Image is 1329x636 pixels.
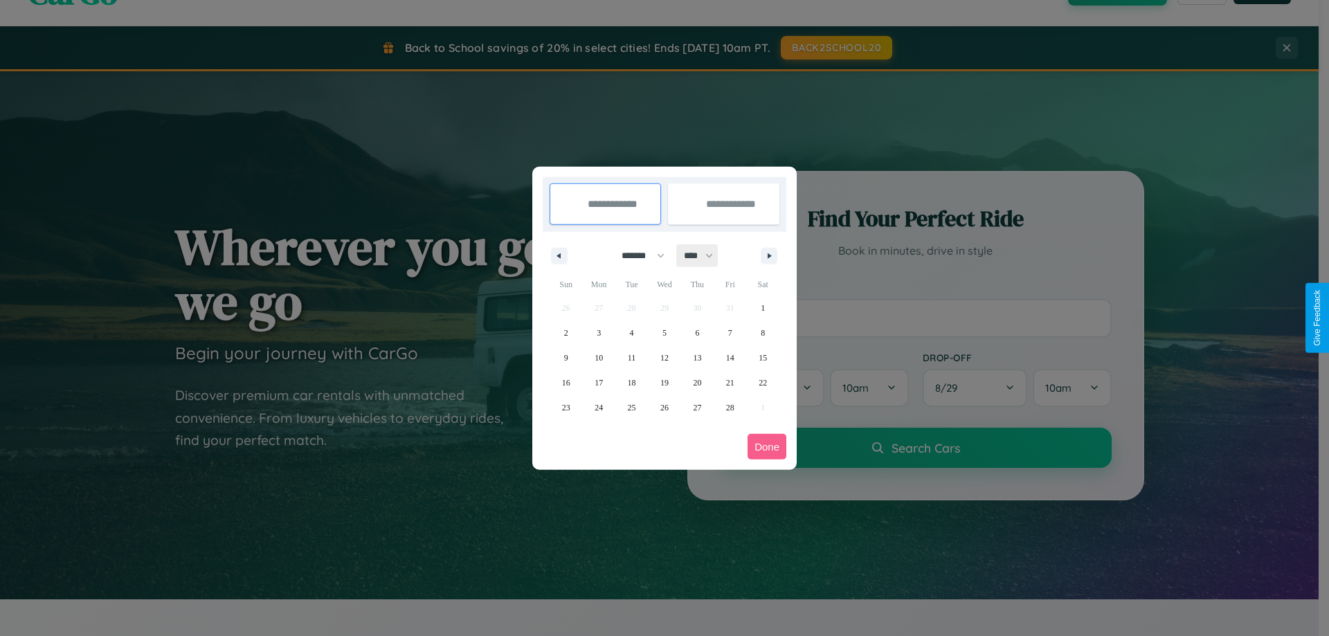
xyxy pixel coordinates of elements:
[550,273,582,296] span: Sun
[595,370,603,395] span: 17
[550,345,582,370] button: 9
[714,345,746,370] button: 14
[582,345,615,370] button: 10
[759,345,767,370] span: 15
[595,345,603,370] span: 10
[681,320,714,345] button: 6
[648,273,680,296] span: Wed
[564,320,568,345] span: 2
[562,395,570,420] span: 23
[595,395,603,420] span: 24
[648,370,680,395] button: 19
[693,345,701,370] span: 13
[747,320,779,345] button: 8
[582,273,615,296] span: Mon
[695,320,699,345] span: 6
[714,395,746,420] button: 28
[693,395,701,420] span: 27
[550,395,582,420] button: 23
[726,370,734,395] span: 21
[562,370,570,395] span: 16
[648,320,680,345] button: 5
[582,320,615,345] button: 3
[628,370,636,395] span: 18
[681,345,714,370] button: 13
[615,370,648,395] button: 18
[693,370,701,395] span: 20
[628,345,636,370] span: 11
[660,370,669,395] span: 19
[630,320,634,345] span: 4
[564,345,568,370] span: 9
[681,370,714,395] button: 20
[615,395,648,420] button: 25
[761,320,765,345] span: 8
[582,370,615,395] button: 17
[681,395,714,420] button: 27
[615,273,648,296] span: Tue
[1312,290,1322,346] div: Give Feedback
[628,395,636,420] span: 25
[759,370,767,395] span: 22
[660,395,669,420] span: 26
[662,320,667,345] span: 5
[747,370,779,395] button: 22
[582,395,615,420] button: 24
[648,345,680,370] button: 12
[726,345,734,370] span: 14
[761,296,765,320] span: 1
[550,370,582,395] button: 16
[747,273,779,296] span: Sat
[681,273,714,296] span: Thu
[726,395,734,420] span: 28
[615,345,648,370] button: 11
[747,296,779,320] button: 1
[728,320,732,345] span: 7
[748,434,786,460] button: Done
[550,320,582,345] button: 2
[648,395,680,420] button: 26
[714,320,746,345] button: 7
[714,370,746,395] button: 21
[597,320,601,345] span: 3
[660,345,669,370] span: 12
[747,345,779,370] button: 15
[714,273,746,296] span: Fri
[615,320,648,345] button: 4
